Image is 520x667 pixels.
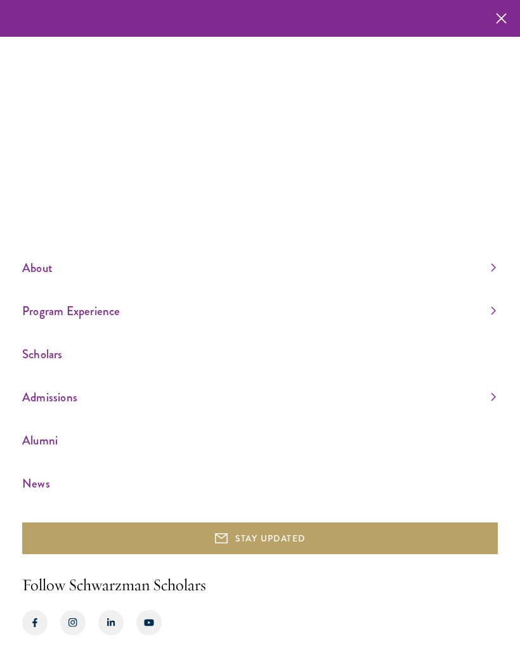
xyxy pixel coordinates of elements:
a: Admissions [22,387,496,408]
button: STAY UPDATED [22,522,498,554]
h2: Follow Schwarzman Scholars [22,573,498,597]
a: News [22,473,496,494]
a: Scholars [22,344,496,365]
a: About [22,257,496,278]
a: Program Experience [22,301,496,321]
a: Alumni [22,430,496,451]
